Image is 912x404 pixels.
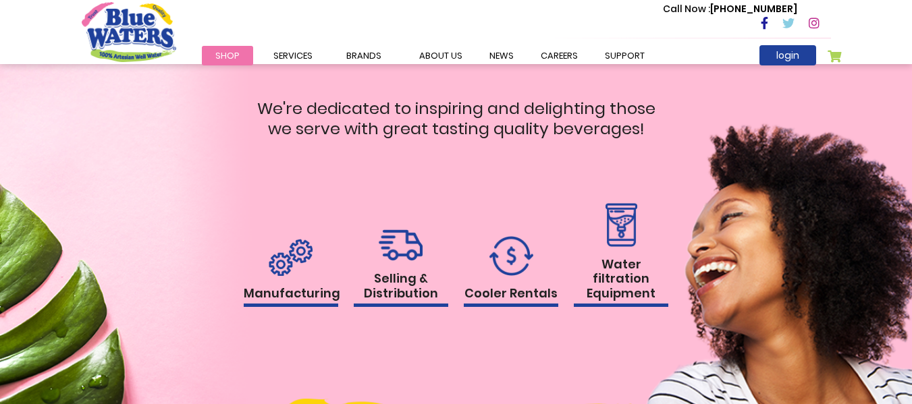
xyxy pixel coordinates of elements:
img: rental [601,203,641,247]
a: Cooler Rentals [464,236,558,308]
h1: Manufacturing [244,286,338,308]
a: login [759,45,816,65]
a: Selling & Distribution [354,229,448,307]
span: Brands [346,49,381,62]
h1: Selling & Distribution [354,271,448,307]
a: support [591,46,658,65]
a: Water filtration Equipment [574,203,668,308]
p: [PHONE_NUMBER] [663,2,797,16]
h1: Water filtration Equipment [574,257,668,308]
span: Shop [215,49,240,62]
h1: Cooler Rentals [464,286,558,308]
a: store logo [82,2,176,61]
span: Services [273,49,313,62]
p: We're dedicated to inspiring and delighting those we serve with great tasting quality beverages! [244,98,669,139]
a: Manufacturing [244,239,338,308]
span: Call Now : [663,2,710,16]
a: News [476,46,527,65]
h1: Our Services [244,32,669,71]
img: rental [269,239,313,276]
a: careers [527,46,591,65]
a: about us [406,46,476,65]
img: rental [379,229,423,261]
img: rental [489,236,533,276]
